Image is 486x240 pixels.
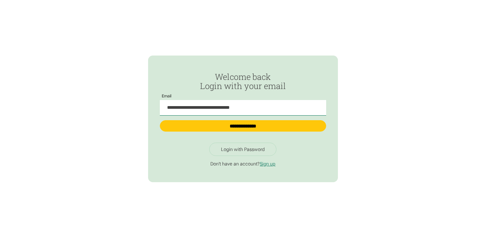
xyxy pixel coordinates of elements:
div: Login with Password [221,146,265,153]
label: Email [160,94,173,99]
a: Sign up [260,161,275,167]
p: Don't have an account? [160,161,326,167]
h2: Welcome back Login with your email [160,72,326,91]
form: Passwordless Login [160,72,326,138]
